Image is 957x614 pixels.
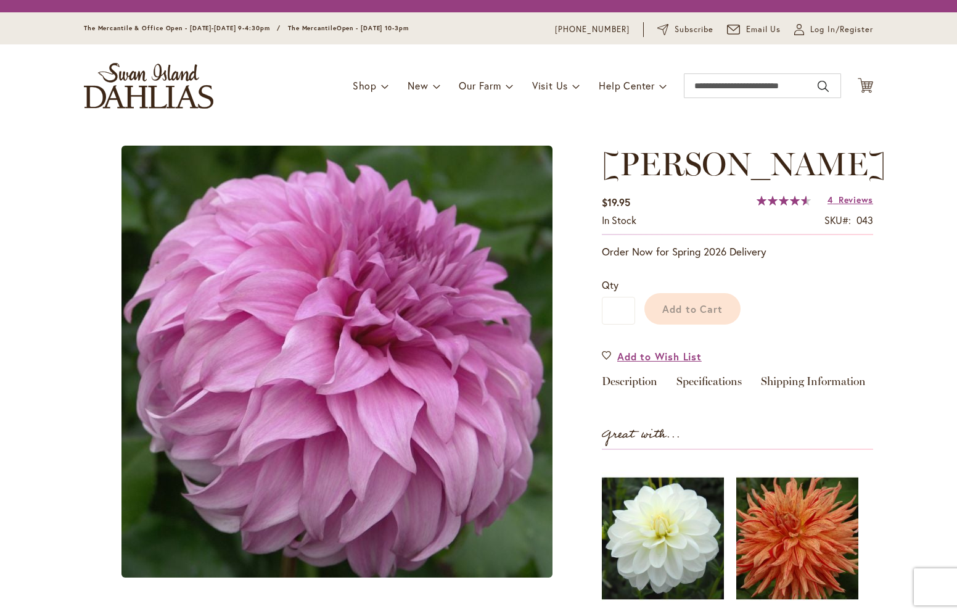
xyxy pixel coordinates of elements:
[761,376,866,394] a: Shipping Information
[810,23,873,36] span: Log In/Register
[602,214,636,228] div: Availability
[408,79,428,92] span: New
[602,214,636,226] span: In stock
[532,79,568,92] span: Visit Us
[599,79,655,92] span: Help Center
[828,194,873,205] a: 4 Reviews
[602,196,630,209] span: $19.95
[337,24,409,32] span: Open - [DATE] 10-3pm
[675,23,713,36] span: Subscribe
[746,23,781,36] span: Email Us
[617,349,702,363] span: Add to Wish List
[602,144,886,183] span: [PERSON_NAME]
[676,376,742,394] a: Specifications
[84,63,213,109] a: store logo
[824,214,851,226] strong: SKU
[602,349,702,363] a: Add to Wish List
[555,23,630,36] a: [PHONE_NUMBER]
[657,23,713,36] a: Subscribe
[727,23,781,36] a: Email Us
[602,376,873,394] div: Detailed Product Info
[794,23,873,36] a: Log In/Register
[602,244,873,259] p: Order Now for Spring 2026 Delivery
[828,194,833,205] span: 4
[856,214,873,228] div: 043
[818,77,829,96] button: Search
[9,570,44,605] iframe: Launch Accessibility Center
[121,146,552,578] img: main product photo
[602,425,681,445] strong: Great with...
[84,24,337,32] span: The Mercantile & Office Open - [DATE]-[DATE] 9-4:30pm / The Mercantile
[602,376,657,394] a: Description
[757,196,811,205] div: 92%
[602,278,618,291] span: Qty
[353,79,377,92] span: Shop
[839,194,873,205] span: Reviews
[459,79,501,92] span: Our Farm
